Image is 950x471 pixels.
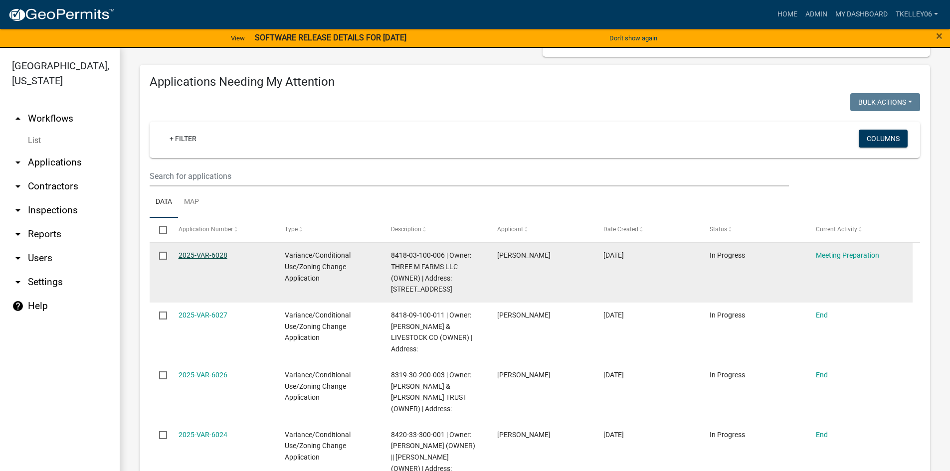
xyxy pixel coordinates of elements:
[710,226,727,233] span: Status
[285,251,351,282] span: Variance/Conditional Use/Zoning Change Application
[850,93,920,111] button: Bulk Actions
[391,226,421,233] span: Description
[381,218,488,242] datatable-header-cell: Description
[285,431,351,462] span: Variance/Conditional Use/Zoning Change Application
[227,30,249,46] a: View
[892,5,942,24] a: Tkelley06
[285,371,351,402] span: Variance/Conditional Use/Zoning Change Application
[497,226,523,233] span: Applicant
[150,218,169,242] datatable-header-cell: Select
[806,218,913,242] datatable-header-cell: Current Activity
[12,300,24,312] i: help
[603,311,624,319] span: 06/25/2025
[255,33,406,42] strong: SOFTWARE RELEASE DETAILS FOR [DATE]
[12,157,24,168] i: arrow_drop_down
[179,431,227,439] a: 2025-VAR-6024
[700,218,806,242] datatable-header-cell: Status
[816,311,828,319] a: End
[816,226,857,233] span: Current Activity
[710,311,745,319] span: In Progress
[178,186,205,218] a: Map
[150,186,178,218] a: Data
[773,5,801,24] a: Home
[179,371,227,379] a: 2025-VAR-6026
[801,5,831,24] a: Admin
[12,113,24,125] i: arrow_drop_up
[150,75,920,89] h4: Applications Needing My Attention
[816,251,879,259] a: Meeting Preparation
[710,251,745,259] span: In Progress
[816,371,828,379] a: End
[179,311,227,319] a: 2025-VAR-6027
[12,180,24,192] i: arrow_drop_down
[603,251,624,259] span: 08/07/2025
[488,218,594,242] datatable-header-cell: Applicant
[391,311,472,353] span: 8418-09-100-011 | Owner: BURT FARM & LIVESTOCK CO (OWNER) | Address:
[936,29,943,43] span: ×
[12,252,24,264] i: arrow_drop_down
[605,30,661,46] button: Don't show again
[12,276,24,288] i: arrow_drop_down
[162,130,204,148] a: + Filter
[497,311,551,319] span: Daniel Matzinger
[831,5,892,24] a: My Dashboard
[603,226,638,233] span: Date Created
[497,371,551,379] span: Marc Hoodjer
[603,431,624,439] span: 04/15/2025
[816,431,828,439] a: End
[179,251,227,259] a: 2025-VAR-6028
[179,226,233,233] span: Application Number
[12,228,24,240] i: arrow_drop_down
[275,218,381,242] datatable-header-cell: Type
[391,251,471,293] span: 8418-03-100-006 | Owner: THREE M FARMS LLC (OWNER) | Address: 1608 PRAIRIE AVE
[285,226,298,233] span: Type
[936,30,943,42] button: Close
[594,218,700,242] datatable-header-cell: Date Created
[391,371,471,413] span: 8319-30-200-003 | Owner: JOHN & MARVIS LANDON TRUST (OWNER) | Address:
[710,371,745,379] span: In Progress
[497,431,551,439] span: John Hohnstein
[859,130,908,148] button: Columns
[285,311,351,342] span: Variance/Conditional Use/Zoning Change Application
[12,204,24,216] i: arrow_drop_down
[150,166,789,186] input: Search for applications
[603,371,624,379] span: 04/29/2025
[169,218,275,242] datatable-header-cell: Application Number
[710,431,745,439] span: In Progress
[497,251,551,259] span: Daniel Matzinger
